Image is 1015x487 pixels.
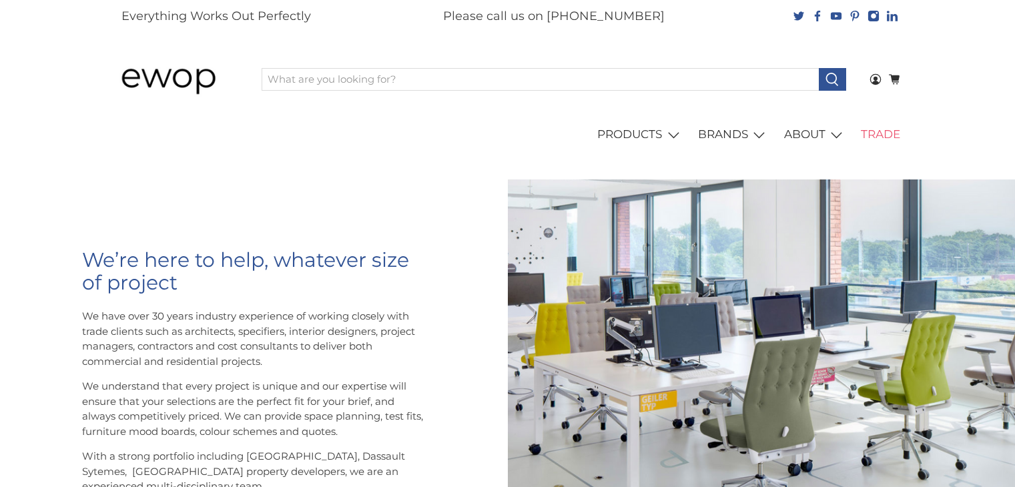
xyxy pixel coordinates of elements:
p: We understand that every project is unique and our expertise will ensure that your selections are... [82,379,426,439]
span: We’re here to help, whatever size of project [82,248,409,295]
p: Please call us on [PHONE_NUMBER] [443,7,665,25]
a: BRANDS [691,116,777,153]
p: We have over 30 years industry experience of working closely with trade clients such as architect... [82,309,426,369]
nav: main navigation [107,116,908,153]
p: Everything Works Out Perfectly [121,7,311,25]
a: ABOUT [776,116,854,153]
a: TRADE [854,116,908,153]
input: What are you looking for? [262,68,819,91]
a: PRODUCTS [590,116,691,153]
